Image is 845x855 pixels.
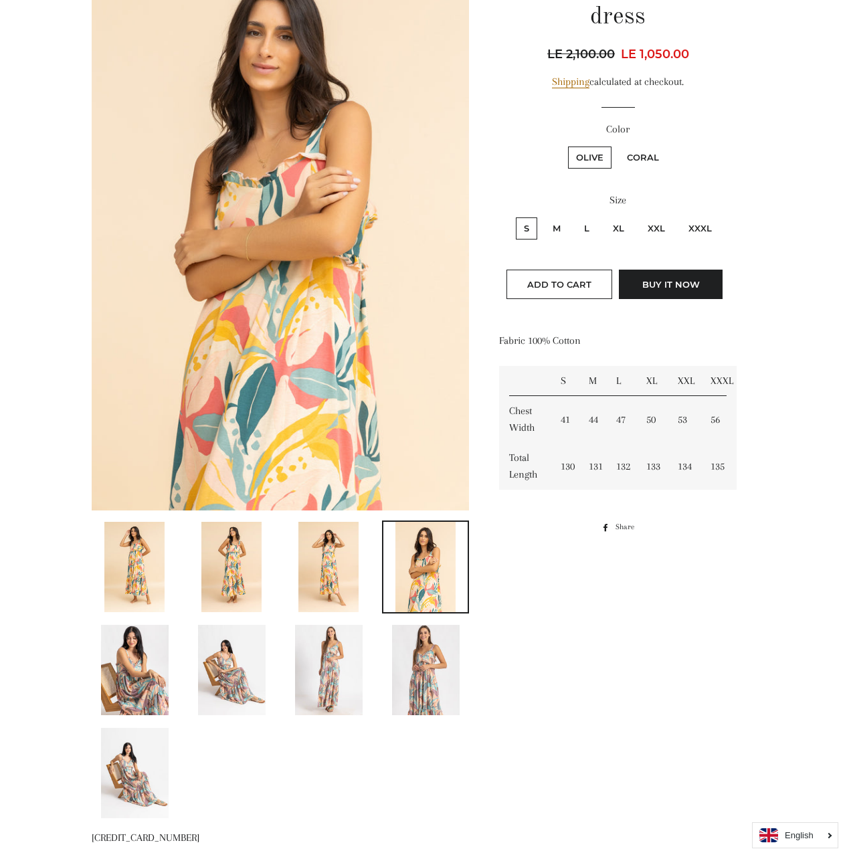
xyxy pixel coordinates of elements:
td: L [606,366,636,396]
img: Load image into Gallery viewer, Havana Print Beach dress [395,522,456,612]
label: Size [499,192,737,209]
span: [CREDIT_CARD_NUMBER] [92,832,199,844]
label: XXXL [680,217,720,240]
label: L [576,217,597,240]
img: Load image into Gallery viewer, Havana Print Beach dress [298,522,359,612]
td: 133 [636,443,668,490]
img: Load image into Gallery viewer, Havana Print Beach dress [201,522,262,612]
td: 131 [579,443,607,490]
img: Load image into Gallery viewer, Havana Print Beach dress [104,522,165,612]
td: 47 [606,396,636,443]
button: Add to Cart [506,270,612,299]
label: S [516,217,537,240]
label: Coral [619,147,667,169]
label: XL [605,217,632,240]
td: 41 [551,396,579,443]
td: 135 [700,443,737,490]
img: Load image into Gallery viewer, Havana Print Beach dress [392,625,460,715]
p: Fabric 100% Cotton [499,332,737,349]
label: M [545,217,569,240]
img: Load image into Gallery viewer, Havana Print Beach dress [101,728,169,818]
a: English [759,828,831,842]
td: 130 [551,443,579,490]
td: M [579,366,607,396]
span: Add to Cart [527,279,591,290]
div: calculated at checkout. [499,74,737,90]
td: XL [636,366,668,396]
img: Load image into Gallery viewer, Havana Print Beach dress [101,625,169,715]
i: English [785,831,814,840]
label: Color [499,121,737,138]
td: XXL [668,366,700,396]
label: Olive [568,147,612,169]
span: LE 1,050.00 [621,47,689,62]
td: 134 [668,443,700,490]
a: Shipping [552,76,589,88]
td: 56 [700,396,737,443]
td: Total Length [499,443,551,490]
td: 50 [636,396,668,443]
label: XXL [640,217,673,240]
td: S [551,366,579,396]
td: 53 [668,396,700,443]
img: Load image into Gallery viewer, Havana Print Beach dress [295,625,363,715]
span: Share [616,520,641,535]
td: 132 [606,443,636,490]
img: Load image into Gallery viewer, Havana Print Beach dress [198,625,266,715]
td: XXXL [700,366,737,396]
td: 44 [579,396,607,443]
button: Buy it now [619,270,723,299]
td: Chest Width [499,396,551,443]
span: LE 2,100.00 [547,45,618,64]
